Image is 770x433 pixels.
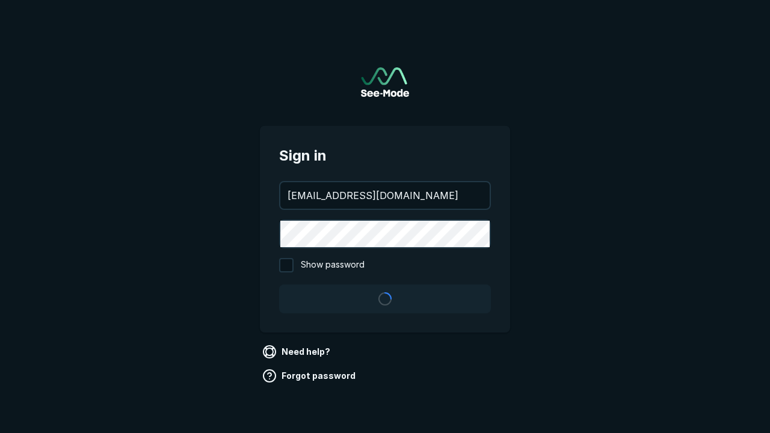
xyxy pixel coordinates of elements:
a: Go to sign in [361,67,409,97]
span: Sign in [279,145,491,167]
span: Show password [301,258,365,272]
input: your@email.com [280,182,490,209]
a: Need help? [260,342,335,361]
a: Forgot password [260,366,360,385]
img: See-Mode Logo [361,67,409,97]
